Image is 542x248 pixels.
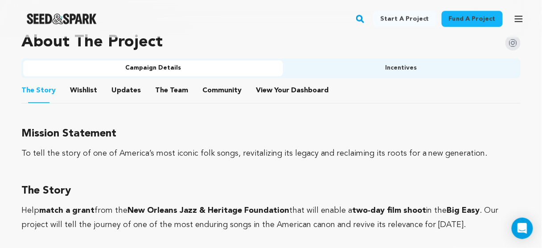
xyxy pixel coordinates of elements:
a: Seed&Spark Homepage [27,13,97,24]
h3: The Story [21,182,521,200]
span: The [155,85,168,96]
strong: two-day film shoot [352,207,426,215]
h3: Mission Statement [21,125,521,143]
span: Help [21,207,39,215]
a: ViewYourDashboard [256,85,330,96]
strong: Big Easy [447,207,480,215]
button: Incentives [283,60,519,76]
span: . Our project will tell the journey of one of the most enduring songs in the American canon and r... [21,207,499,229]
img: Seed&Spark Logo Dark Mode [27,13,97,24]
a: Fund a project [442,11,503,27]
span: Dashboard [291,85,328,96]
span: The [21,85,34,96]
a: Start a project [373,11,436,27]
img: Seed&Spark Instagram Icon [505,35,521,50]
span: from the [94,207,127,215]
h1: About The Project [21,33,163,51]
span: Your [256,85,330,96]
span: Team [155,85,188,96]
div: To tell the story of one of America’s most iconic folk songs, revitalizing its legacy and reclaim... [21,146,521,161]
span: Updates [111,85,141,96]
span: Community [202,85,242,96]
strong: New Orleans Jazz & Heritage Foundation [127,207,289,215]
span: that will enable a [289,207,352,215]
span: Story [21,85,56,96]
span: Wishlist [70,85,97,96]
strong: match a grant [39,207,94,215]
span: in the [426,207,447,215]
div: Open Intercom Messenger [512,218,533,239]
button: Campaign Details [23,60,283,76]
